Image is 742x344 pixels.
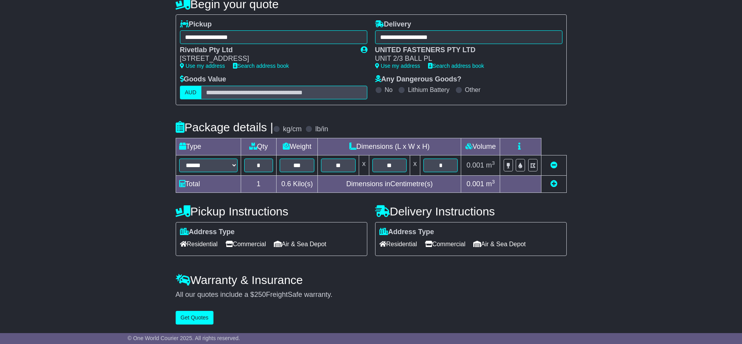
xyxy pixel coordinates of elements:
[461,138,500,155] td: Volume
[408,86,449,93] label: Lithium Battery
[277,138,318,155] td: Weight
[226,238,266,250] span: Commercial
[375,205,567,218] h4: Delivery Instructions
[180,63,225,69] a: Use my address
[550,161,557,169] a: Remove this item
[467,161,484,169] span: 0.001
[277,175,318,192] td: Kilo(s)
[128,335,240,341] span: © One World Courier 2025. All rights reserved.
[180,86,202,99] label: AUD
[375,20,411,29] label: Delivery
[274,238,326,250] span: Air & Sea Depot
[385,86,393,93] label: No
[375,55,555,63] div: UNIT 2/3 BALL PL
[318,138,461,155] td: Dimensions (L x W x H)
[465,86,481,93] label: Other
[176,138,241,155] td: Type
[180,228,235,236] label: Address Type
[379,228,434,236] label: Address Type
[375,46,555,55] div: UNITED FASTENERS PTY LTD
[180,20,212,29] label: Pickup
[379,238,417,250] span: Residential
[176,291,567,299] div: All our quotes include a $ FreightSafe warranty.
[180,238,218,250] span: Residential
[176,205,367,218] h4: Pickup Instructions
[315,125,328,134] label: lb/in
[281,180,291,188] span: 0.6
[180,55,353,63] div: [STREET_ADDRESS]
[318,175,461,192] td: Dimensions in Centimetre(s)
[176,273,567,286] h4: Warranty & Insurance
[492,160,495,166] sup: 3
[428,63,484,69] a: Search address book
[473,238,526,250] span: Air & Sea Depot
[375,75,462,84] label: Any Dangerous Goods?
[254,291,266,298] span: 250
[467,180,484,188] span: 0.001
[180,75,226,84] label: Goods Value
[176,121,273,134] h4: Package details |
[241,138,277,155] td: Qty
[486,180,495,188] span: m
[492,179,495,185] sup: 3
[550,180,557,188] a: Add new item
[241,175,277,192] td: 1
[283,125,301,134] label: kg/cm
[410,155,420,175] td: x
[425,238,465,250] span: Commercial
[486,161,495,169] span: m
[176,311,214,325] button: Get Quotes
[359,155,369,175] td: x
[233,63,289,69] a: Search address book
[375,63,420,69] a: Use my address
[176,175,241,192] td: Total
[180,46,353,55] div: Rivetlab Pty Ltd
